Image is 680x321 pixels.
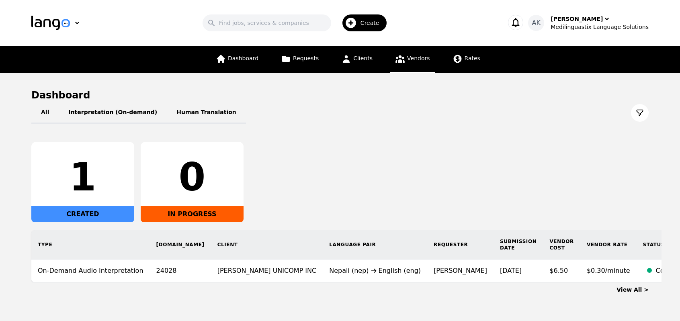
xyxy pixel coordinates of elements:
[59,102,167,124] button: Interpretation (On-demand)
[427,260,494,282] td: [PERSON_NAME]
[336,46,377,73] a: Clients
[38,158,128,196] div: 1
[141,206,244,222] div: IN PROGRESS
[31,89,649,102] h1: Dashboard
[167,102,246,124] button: Human Translation
[150,230,211,260] th: [DOMAIN_NAME]
[551,15,603,23] div: [PERSON_NAME]
[353,55,373,61] span: Clients
[329,266,421,276] div: Nepali (nep) English (eng)
[532,18,541,28] span: AK
[543,260,580,282] td: $6.50
[276,46,324,73] a: Requests
[323,230,427,260] th: Language Pair
[147,158,237,196] div: 0
[427,230,494,260] th: Requester
[543,230,580,260] th: Vendor Cost
[331,11,392,35] button: Create
[407,55,430,61] span: Vendors
[211,46,263,73] a: Dashboard
[31,16,70,30] img: Logo
[203,14,331,31] input: Find jobs, services & companies
[494,230,543,260] th: Submission Date
[390,46,434,73] a: Vendors
[551,23,649,31] div: Medilinguastix Language Solutions
[31,260,150,282] td: On-Demand Audio Interpretation
[211,260,323,282] td: [PERSON_NAME] UNICOMP INC
[228,55,258,61] span: Dashboard
[360,19,385,27] span: Create
[31,102,59,124] button: All
[465,55,480,61] span: Rates
[31,230,150,260] th: Type
[448,46,485,73] a: Rates
[631,104,649,122] button: Filter
[500,267,522,274] time: [DATE]
[528,15,649,31] button: AK[PERSON_NAME]Medilinguastix Language Solutions
[580,230,637,260] th: Vendor Rate
[587,267,630,274] span: $0.30/minute
[150,260,211,282] td: 24028
[617,286,649,293] a: View All >
[31,206,134,222] div: CREATED
[293,55,319,61] span: Requests
[211,230,323,260] th: Client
